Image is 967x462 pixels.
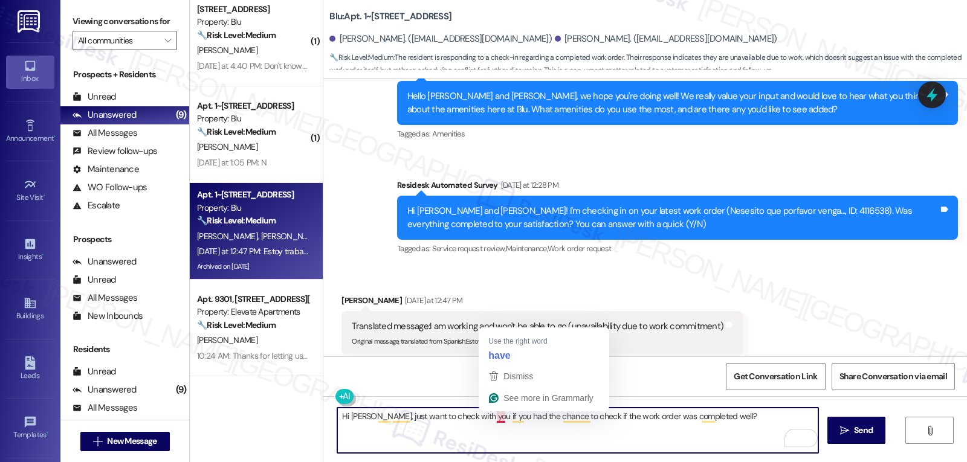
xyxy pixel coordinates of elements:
div: Review follow-ups [73,145,157,158]
div: (9) [173,380,190,399]
span: [PERSON_NAME] [197,335,257,345]
div: Apt. 1~[STREET_ADDRESS] [197,188,309,201]
div: [DATE] at 12:28 PM [498,179,558,191]
div: [PERSON_NAME]. ([EMAIL_ADDRESS][DOMAIN_NAME]) [555,33,777,45]
div: WO Follow-ups [73,181,147,194]
div: (9) [173,106,190,124]
div: Tagged as: [341,355,743,372]
span: • [44,191,45,200]
div: Escalate [73,199,120,212]
a: Site Visit • [6,175,54,207]
div: Unread [73,365,116,378]
div: [DATE] at 12:47 PM: Estoy trabajando no puedo ir [197,246,365,257]
strong: 🔧 Risk Level: Medium [329,53,393,62]
div: [PERSON_NAME]. ([EMAIL_ADDRESS][DOMAIN_NAME]) [329,33,552,45]
button: Share Conversation via email [832,363,955,390]
div: Apt. 9301, [STREET_ADDRESS][PERSON_NAME] [197,293,309,306]
i:  [164,36,171,45]
label: Viewing conversations for [73,12,177,31]
div: Unanswered [73,109,137,121]
div: Tagged as: [397,240,958,257]
span: Maintenance , [506,243,548,254]
i:  [925,426,934,435]
div: Hi [PERSON_NAME] and [PERSON_NAME]! I'm checking in on your latest work order (Nesesito que porfa... [407,205,939,231]
div: Property: Elevate Apartments [197,306,309,318]
span: Amenities [432,129,465,139]
textarea: To enrich screen reader interactions, please activate Accessibility in Grammarly extension settings [337,408,818,453]
div: New Inbounds [73,310,143,322]
div: Residents [60,343,189,356]
div: Property: Blu [197,112,309,125]
strong: 🔧 Risk Level: Medium [197,319,276,330]
a: Buildings [6,293,54,326]
div: Translated message: I am working and won't be able to go (unavailability due to work commitment) [352,320,723,333]
img: ResiDesk Logo [18,10,42,33]
div: Hello [PERSON_NAME] and [PERSON_NAME], we hope you're doing well! We really value your input and ... [407,90,939,116]
div: All Messages [73,292,137,304]
strong: 🔧 Risk Level: Medium [197,30,276,40]
span: New Message [107,435,157,448]
span: Service request review , [432,243,506,254]
span: Get Conversation Link [734,370,817,383]
span: [PERSON_NAME] [197,45,257,56]
div: Unread [73,274,116,286]
a: Inbox [6,56,54,88]
span: [PERSON_NAME] [197,141,257,152]
div: Apt. 1~[STREET_ADDRESS] [197,100,309,112]
button: Send [827,417,886,444]
div: All Messages [73,402,137,414]
div: [DATE] at 4:40 PM: Don't know I'll check when I get home [197,60,393,71]
i:  [93,437,102,446]
div: [PERSON_NAME] [341,294,743,311]
span: Send [854,424,873,437]
i:  [840,426,849,435]
b: Blu: Apt. 1~[STREET_ADDRESS] [329,10,451,23]
div: Prospects [60,233,189,246]
a: Insights • [6,234,54,266]
span: Work order request [548,243,611,254]
a: Templates • [6,412,54,444]
span: [PERSON_NAME] [197,231,261,242]
div: Unread [73,91,116,103]
div: Maintenance [73,163,139,176]
div: Property: Blu [197,16,309,28]
div: Prospects + Residents [60,68,189,81]
span: • [47,429,48,437]
strong: 🔧 Risk Level: Medium [197,126,276,137]
span: Share Conversation via email [839,370,947,383]
div: Archived on [DATE] [196,259,310,274]
input: All communities [78,31,158,50]
div: Property: Blu [197,202,309,214]
div: [DATE] at 1:05 PM: N [197,157,267,168]
button: Get Conversation Link [726,363,825,390]
div: All Messages [73,127,137,140]
div: [STREET_ADDRESS] [197,3,309,16]
sub: Original message, translated from Spanish : Estoy trabajando no puedo ir [352,337,544,345]
a: Leads [6,353,54,385]
strong: 🔧 Risk Level: Medium [197,215,276,226]
span: • [54,132,56,141]
span: [PERSON_NAME] [261,231,322,242]
span: : The resident is responding to a check-in regarding a completed work order. Their response indic... [329,51,967,77]
div: Unanswered [73,255,137,268]
div: Unanswered [73,383,137,396]
div: Tagged as: [397,125,958,143]
div: [DATE] at 12:47 PM [402,294,462,307]
span: • [42,251,44,259]
div: Residesk Automated Survey [397,179,958,196]
button: New Message [80,432,170,451]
